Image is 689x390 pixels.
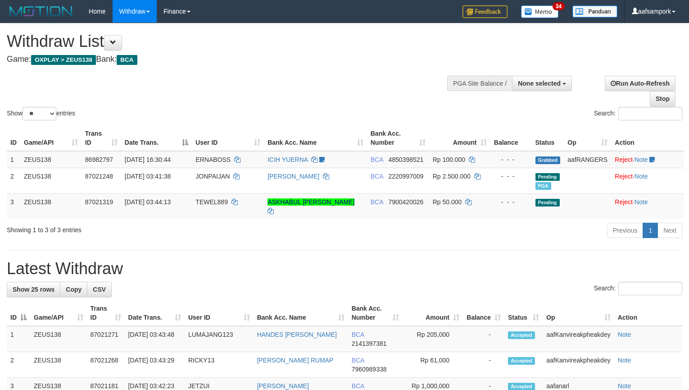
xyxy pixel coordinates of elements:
[20,125,82,151] th: Game/API: activate to sort column ascending
[518,80,561,87] span: None selected
[611,168,684,193] td: ·
[615,156,633,163] a: Reject
[267,173,319,180] a: [PERSON_NAME]
[553,2,565,10] span: 34
[7,168,20,193] td: 2
[532,125,564,151] th: Status
[572,5,617,18] img: panduan.png
[7,125,20,151] th: ID
[30,300,87,326] th: Game/API: activate to sort column ascending
[267,198,354,206] a: ASKHABUL [PERSON_NAME]
[535,156,561,164] span: Grabbed
[611,151,684,168] td: ·
[352,357,364,364] span: BCA
[13,286,54,293] span: Show 25 rows
[85,156,113,163] span: 86982797
[195,173,230,180] span: JONPAIJAN
[352,331,364,338] span: BCA
[371,198,383,206] span: BCA
[87,352,125,378] td: 87021268
[611,125,684,151] th: Action
[618,331,631,338] a: Note
[185,352,254,378] td: RICKY13
[433,156,465,163] span: Rp 100.000
[535,182,551,190] span: Marked by aafanarl
[367,125,429,151] th: Bank Acc. Number: activate to sort column ascending
[87,326,125,352] td: 87021271
[607,223,643,238] a: Previous
[66,286,82,293] span: Copy
[7,260,682,278] h1: Latest Withdraw
[605,76,675,91] a: Run Auto-Refresh
[192,125,264,151] th: User ID: activate to sort column ascending
[352,340,387,347] span: Copy 2141397381 to clipboard
[117,55,137,65] span: BCA
[31,55,96,65] span: OXPLAY > ZEUS138
[618,282,682,295] input: Search:
[521,5,559,18] img: Button%20Memo.svg
[125,352,185,378] td: [DATE] 03:43:29
[7,151,20,168] td: 1
[504,300,543,326] th: Status: activate to sort column ascending
[195,156,231,163] span: ERNABOSS
[614,300,682,326] th: Action
[535,199,560,206] span: Pending
[87,282,112,297] a: CSV
[508,331,535,339] span: Accepted
[125,156,171,163] span: [DATE] 16:30:44
[125,300,185,326] th: Date Trans.: activate to sort column ascending
[264,125,367,151] th: Bank Acc. Name: activate to sort column ascending
[371,156,383,163] span: BCA
[543,300,614,326] th: Op: activate to sort column ascending
[635,156,648,163] a: Note
[7,300,30,326] th: ID: activate to sort column descending
[615,198,633,206] a: Reject
[535,173,560,181] span: Pending
[85,198,113,206] span: 87021319
[615,173,633,180] a: Reject
[7,282,60,297] a: Show 25 rows
[403,300,463,326] th: Amount: activate to sort column ascending
[494,172,528,181] div: - - -
[564,151,611,168] td: aafRANGERS
[403,352,463,378] td: Rp 61,000
[195,198,228,206] span: TEWEL889
[618,382,631,390] a: Note
[87,300,125,326] th: Trans ID: activate to sort column ascending
[494,155,528,164] div: - - -
[257,331,337,338] a: HANDES [PERSON_NAME]
[508,357,535,365] span: Accepted
[463,352,504,378] td: -
[30,352,87,378] td: ZEUS138
[7,32,450,50] h1: Withdraw List
[257,382,309,390] a: [PERSON_NAME]
[447,76,512,91] div: PGA Site Balance /
[618,357,631,364] a: Note
[348,300,403,326] th: Bank Acc. Number: activate to sort column ascending
[543,326,614,352] td: aafKanvireakpheakdey
[433,173,471,180] span: Rp 2.500.000
[512,76,572,91] button: None selected
[403,326,463,352] td: Rp 205,000
[7,326,30,352] td: 1
[121,125,192,151] th: Date Trans.: activate to sort column descending
[618,107,682,120] input: Search:
[462,5,508,18] img: Feedback.jpg
[635,173,648,180] a: Note
[7,222,281,234] div: Showing 1 to 3 of 3 entries
[463,300,504,326] th: Balance: activate to sort column ascending
[30,326,87,352] td: ZEUS138
[643,223,658,238] a: 1
[564,125,611,151] th: Op: activate to sort column ascending
[650,91,675,106] a: Stop
[267,156,308,163] a: ICIH YUERNA
[7,107,75,120] label: Show entries
[125,173,171,180] span: [DATE] 03:41:38
[20,168,82,193] td: ZEUS138
[543,352,614,378] td: aafKanvireakpheakdey
[7,193,20,219] td: 3
[254,300,348,326] th: Bank Acc. Name: activate to sort column ascending
[490,125,532,151] th: Balance
[257,357,334,364] a: [PERSON_NAME] RUMAP
[388,198,423,206] span: Copy 7900420026 to clipboard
